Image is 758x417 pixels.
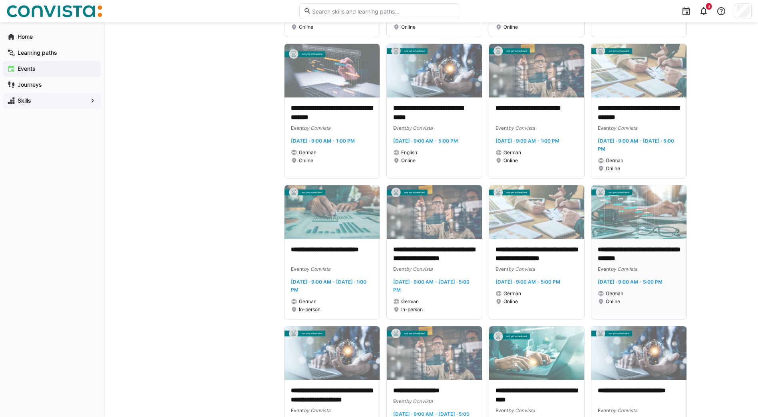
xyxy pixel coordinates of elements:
img: image [591,44,686,97]
span: by Convista [406,398,433,404]
span: German [503,149,521,156]
img: image [489,185,584,239]
span: English [401,149,417,156]
span: German [503,290,521,297]
span: In-person [401,306,423,313]
span: German [606,290,623,297]
span: Event [495,125,508,131]
img: image [284,185,380,239]
span: [DATE] · 9:00 AM - [DATE] · 1:00 PM [291,279,366,293]
span: by Convista [508,125,535,131]
span: German [299,149,316,156]
span: [DATE] · 9:00 AM - 1:00 PM [291,138,355,144]
span: Event [598,266,611,272]
span: Event [393,398,406,404]
input: Search skills and learning paths… [311,8,454,15]
img: image [387,326,482,380]
span: Event [291,266,304,272]
span: by Convista [304,125,330,131]
span: Event [495,407,508,413]
span: Online [299,24,313,30]
img: image [591,326,686,380]
span: [DATE] · 9:00 AM - 1:00 PM [495,138,559,144]
img: image [387,44,482,97]
span: Online [606,165,620,172]
span: Online [503,24,518,30]
span: 4 [708,4,710,9]
img: image [489,326,584,380]
span: Event [291,125,304,131]
span: German [401,298,419,305]
span: In-person [299,306,320,313]
img: image [284,326,380,380]
span: by Convista [406,266,433,272]
span: by Convista [304,266,330,272]
span: by Convista [611,125,637,131]
span: [DATE] · 9:00 AM - 5:00 PM [393,138,458,144]
span: German [606,157,623,164]
span: Event [393,266,406,272]
span: Online [503,157,518,164]
span: by Convista [508,407,535,413]
span: Online [503,298,518,305]
span: by Convista [611,266,637,272]
span: Online [401,24,416,30]
span: by Convista [406,125,433,131]
span: Event [598,407,611,413]
img: image [284,44,380,97]
span: [DATE] · 9:00 AM - [DATE] · 5:00 PM [598,138,674,152]
img: image [591,185,686,239]
span: [DATE] · 9:00 AM - 5:00 PM [598,279,663,285]
span: Event [598,125,611,131]
span: Online [299,157,313,164]
span: by Convista [611,407,637,413]
span: Event [291,407,304,413]
span: by Convista [508,266,535,272]
img: image [387,185,482,239]
img: image [489,44,584,97]
span: [DATE] · 9:00 AM - 5:00 PM [495,279,560,285]
span: German [299,298,316,305]
span: Event [495,266,508,272]
span: Online [606,298,620,305]
span: Event [393,125,406,131]
span: [DATE] · 9:00 AM - [DATE] · 5:00 PM [393,279,470,293]
span: by Convista [304,407,330,413]
span: Online [401,157,416,164]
